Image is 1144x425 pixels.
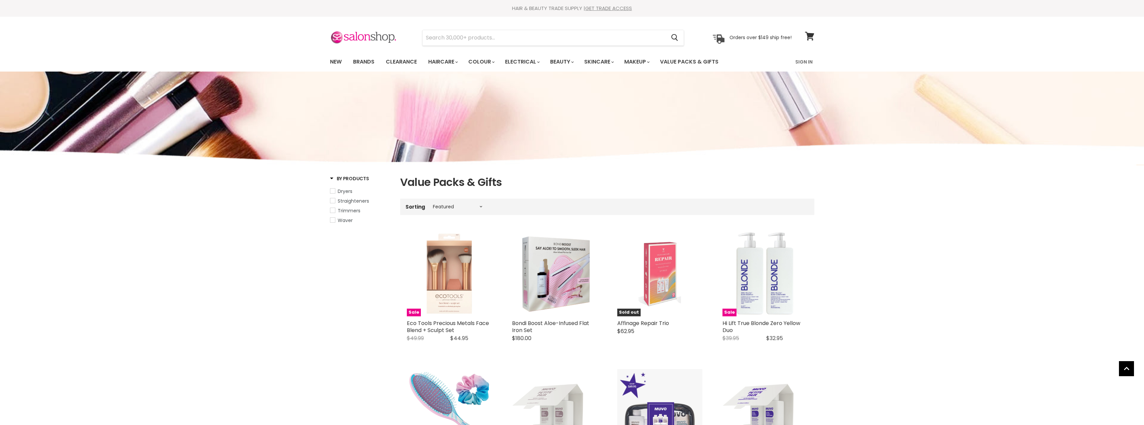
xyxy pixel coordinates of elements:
[791,55,817,69] a: Sign In
[338,198,369,204] span: Straighteners
[666,30,684,45] button: Search
[407,334,424,342] span: $49.99
[407,231,492,316] img: Eco Tools Precious Metals Face Blend + Sculpt Set
[766,334,783,342] span: $32.95
[619,55,654,69] a: Makeup
[338,207,360,214] span: Trimmers
[330,175,369,182] h3: By Products
[423,30,666,45] input: Search
[407,231,492,316] a: Eco Tools Precious Metals Face Blend + Sculpt Set Eco Tools Precious Metals Face Blend + Sculpt S...
[512,231,597,316] img: Bondi Boost Aloe-Infused Flat Iron Set
[322,52,823,72] nav: Main
[338,217,353,224] span: Waver
[722,231,808,316] a: Hi Lift True Blonde Zero Yellow Duo Sale
[450,334,468,342] span: $44.95
[322,5,823,12] div: HAIR & BEAUTY TRADE SUPPLY |
[423,55,462,69] a: Haircare
[512,319,589,334] a: Bondi Boost Aloe-Infused Flat Iron Set
[325,52,758,72] ul: Main menu
[512,334,531,342] span: $180.00
[500,55,544,69] a: Electrical
[422,30,684,46] form: Product
[617,231,702,316] a: Affinage Repair Trio Affinage Repair Trio Sold out
[325,55,347,69] a: New
[381,55,422,69] a: Clearance
[722,334,739,342] span: $39.95
[617,327,634,335] span: $62.95
[722,231,808,316] img: Hi Lift True Blonde Zero Yellow Duo
[722,319,800,334] a: Hi Lift True Blonde Zero Yellow Duo
[729,34,792,40] p: Orders over $149 ship free!
[330,188,392,195] a: Dryers
[407,319,489,334] a: Eco Tools Precious Metals Face Blend + Sculpt Set
[617,309,641,316] span: Sold out
[655,55,723,69] a: Value Packs & Gifts
[400,175,814,189] h1: Value Packs & Gifts
[330,217,392,224] a: Waver
[330,197,392,205] a: Straighteners
[722,309,737,316] span: Sale
[348,55,379,69] a: Brands
[338,188,352,195] span: Dryers
[405,204,425,210] label: Sorting
[585,5,632,12] a: GET TRADE ACCESS
[579,55,618,69] a: Skincare
[639,231,681,316] img: Affinage Repair Trio
[330,207,392,214] a: Trimmers
[463,55,499,69] a: Colour
[545,55,578,69] a: Beauty
[407,309,421,316] span: Sale
[617,319,669,327] a: Affinage Repair Trio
